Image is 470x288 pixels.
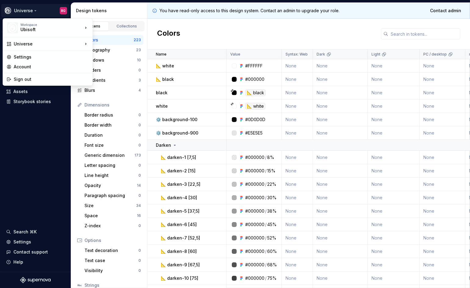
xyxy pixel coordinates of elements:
[7,22,18,33] img: 87d06435-c97f-426c-aa5d-5eb8acd3d8b3.png
[20,27,72,33] div: Ubisoft
[14,41,83,47] div: Universe
[20,23,83,27] div: Workspace
[14,76,89,82] div: Sign out
[14,64,89,70] div: Account
[14,54,89,60] div: Settings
